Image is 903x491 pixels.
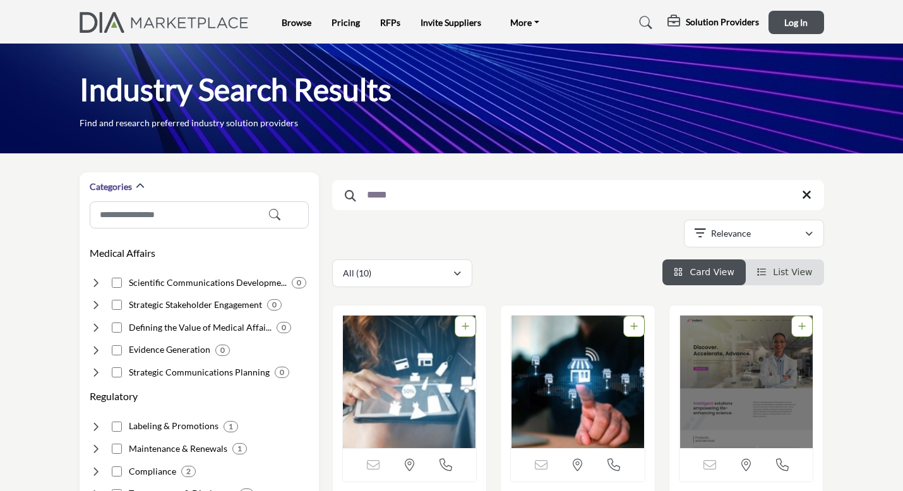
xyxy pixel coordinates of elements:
[711,227,751,240] p: Relevance
[129,442,227,455] h4: Maintenance & Renewals: Maintaining marketing authorizations and safety reporting.
[129,276,287,289] h4: Scientific Communications Development: Creating scientific content showcasing clinical evidence.
[690,267,734,277] span: Card View
[181,466,196,477] div: 2 Results For Compliance
[292,277,306,288] div: 0 Results For Scientific Communications Development
[684,220,824,247] button: Relevance
[112,278,122,288] input: Select Scientific Communications Development checkbox
[112,466,122,476] input: Select Compliance checkbox
[224,421,238,432] div: 1 Results For Labeling & Promotions
[186,467,191,476] b: 2
[630,321,638,331] a: Add To List
[674,267,734,277] a: View Card
[129,420,218,432] h4: Labeling & Promotions: Determining safe product use specifications and claims.
[129,366,270,379] h4: Strategic Communications Planning: Developing publication plans demonstrating product benefits an...
[332,180,824,210] input: Search Keyword
[229,422,233,431] b: 1
[80,70,392,109] h1: Industry Search Results
[112,422,122,432] input: Select Labeling & Promotions checkbox
[267,299,282,311] div: 0 Results For Strategic Stakeholder Engagement
[280,368,284,377] b: 0
[686,16,759,28] h5: Solution Providers
[511,316,645,448] a: Open Listing in new tab
[272,300,277,309] b: 0
[112,322,122,333] input: Select Defining the Value of Medical Affairs checkbox
[90,180,132,193] h2: Categories
[667,15,759,30] div: Solution Providers
[237,444,242,453] b: 1
[215,345,230,356] div: 0 Results For Evidence Generation
[627,13,661,33] a: Search
[332,259,472,287] button: All (10)
[662,259,746,285] li: Card View
[220,346,225,355] b: 0
[129,299,262,311] h4: Strategic Stakeholder Engagement: Interacting with key opinion leaders and advocacy partners.
[129,343,210,356] h4: Evidence Generation: Research to support clinical and economic value claims.
[232,443,247,454] div: 1 Results For Maintenance & Renewals
[746,259,824,285] li: List View
[282,17,311,28] a: Browse
[80,12,256,33] img: Site Logo
[282,323,286,332] b: 0
[112,300,122,310] input: Select Strategic Stakeholder Engagement checkbox
[501,14,548,32] a: More
[462,321,469,331] a: Add To List
[343,316,477,448] img: Phlexglobal - now Cencora PharmaLex
[380,17,400,28] a: RFPs
[773,267,812,277] span: List View
[679,316,813,448] a: Open Listing in new tab
[768,11,824,34] button: Log In
[798,321,806,331] a: Add To List
[679,316,813,448] img: Instem
[332,17,360,28] a: Pricing
[112,345,122,355] input: Select Evidence Generation checkbox
[90,201,309,228] input: Search Category
[112,367,122,377] input: Select Strategic Communications Planning checkbox
[421,17,481,28] a: Invite Suppliers
[511,316,645,448] img: Flex Databases s.r.o
[112,444,122,454] input: Select Maintenance & Renewals checkbox
[129,321,272,334] h4: Defining the Value of Medical Affairs
[275,367,289,378] div: 0 Results For Strategic Communications Planning
[297,278,301,287] b: 0
[784,17,808,28] span: Log In
[343,267,371,280] p: All (10)
[90,245,155,261] button: Medical Affairs
[129,465,176,478] h4: Compliance: Local and global regulatory compliance.
[90,389,138,404] button: Regulatory
[277,322,291,333] div: 0 Results For Defining the Value of Medical Affairs
[757,267,813,277] a: View List
[80,117,298,129] p: Find and research preferred industry solution providers
[343,316,477,448] a: Open Listing in new tab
